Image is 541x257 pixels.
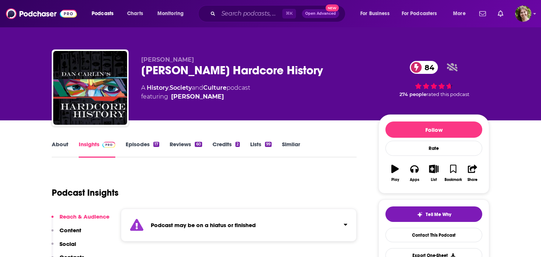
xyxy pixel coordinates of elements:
[141,83,250,101] div: A podcast
[385,141,482,156] div: Rate
[385,160,405,186] button: Play
[282,141,300,158] a: Similar
[59,227,81,234] p: Content
[385,121,482,138] button: Follow
[53,51,127,125] img: Dan Carlin's Hardcore History
[59,240,76,247] p: Social
[426,92,469,97] span: rated this podcast
[448,8,475,20] button: open menu
[205,5,353,22] div: Search podcasts, credits, & more...
[302,9,339,18] button: Open AdvancedNew
[424,160,443,186] button: List
[235,142,240,147] div: 2
[378,56,489,102] div: 84 274 peoplerated this podcast
[121,209,357,241] section: Click to expand status details
[218,8,282,20] input: Search podcasts, credits, & more...
[426,212,451,217] span: Tell Me Why
[410,178,419,182] div: Apps
[51,227,81,240] button: Content
[385,206,482,222] button: tell me why sparkleTell Me Why
[147,84,169,91] a: History
[250,141,272,158] a: Lists99
[391,178,399,182] div: Play
[151,222,256,229] strong: Podcast may be on a hiatus or finished
[192,84,203,91] span: and
[59,213,109,220] p: Reach & Audience
[476,7,489,20] a: Show notifications dropdown
[443,160,463,186] button: Bookmark
[360,8,389,19] span: For Business
[417,61,438,74] span: 84
[102,142,115,148] img: Podchaser Pro
[169,84,170,91] span: ,
[515,6,531,22] img: User Profile
[6,7,77,21] img: Podchaser - Follow, Share and Rate Podcasts
[157,8,184,19] span: Monitoring
[445,178,462,182] div: Bookmark
[515,6,531,22] span: Logged in as bellagibb
[417,212,423,217] img: tell me why sparkle
[86,8,123,20] button: open menu
[127,8,143,19] span: Charts
[385,228,482,242] a: Contact This Podcast
[402,8,437,19] span: For Podcasters
[141,92,250,101] span: featuring
[212,141,240,158] a: Credits2
[397,8,448,20] button: open menu
[51,240,76,254] button: Social
[265,142,272,147] div: 99
[51,213,109,227] button: Reach & Audience
[141,56,194,63] span: [PERSON_NAME]
[355,8,399,20] button: open menu
[79,141,115,158] a: InsightsPodchaser Pro
[52,187,119,198] h1: Podcast Insights
[195,142,202,147] div: 60
[126,141,159,158] a: Episodes17
[203,84,227,91] a: Culture
[453,8,466,19] span: More
[326,4,339,11] span: New
[305,12,336,16] span: Open Advanced
[152,8,193,20] button: open menu
[171,92,224,101] a: Dan Carlin
[399,92,426,97] span: 274 people
[431,178,437,182] div: List
[52,141,68,158] a: About
[170,84,192,91] a: Society
[153,142,159,147] div: 17
[405,160,424,186] button: Apps
[410,61,438,74] a: 84
[170,141,202,158] a: Reviews60
[282,9,296,18] span: ⌘ K
[463,160,482,186] button: Share
[92,8,113,19] span: Podcasts
[122,8,147,20] a: Charts
[467,178,477,182] div: Share
[495,7,506,20] a: Show notifications dropdown
[515,6,531,22] button: Show profile menu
